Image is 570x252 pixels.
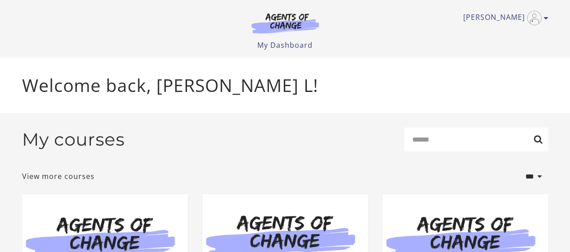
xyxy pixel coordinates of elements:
p: Welcome back, [PERSON_NAME] L! [22,72,548,99]
a: My Dashboard [257,40,313,50]
a: View more courses [22,171,95,182]
h2: My courses [22,129,125,150]
a: Toggle menu [463,11,544,25]
img: Agents of Change Logo [242,13,328,33]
